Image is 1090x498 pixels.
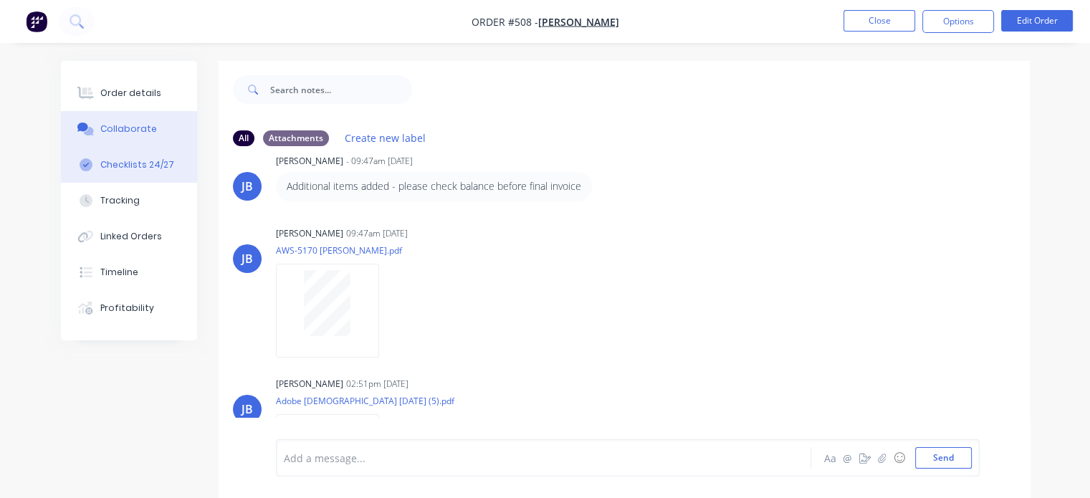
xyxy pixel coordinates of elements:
div: [PERSON_NAME] [276,378,343,391]
button: Close [843,10,915,32]
input: Search notes... [270,75,412,104]
button: Collaborate [61,111,197,147]
div: JB [242,178,253,195]
div: - 09:47am [DATE] [346,155,413,168]
button: Order details [61,75,197,111]
p: Adobe [DEMOGRAPHIC_DATA] [DATE] (5).pdf [276,395,454,407]
div: [PERSON_NAME] [276,155,343,168]
button: Aa [822,449,839,466]
button: Create new label [338,128,434,148]
button: Options [922,10,994,33]
button: Tracking [61,183,197,219]
span: Order #508 - [472,15,538,29]
div: Timeline [100,266,138,279]
div: Collaborate [100,123,157,135]
button: @ [839,449,856,466]
div: All [233,130,254,146]
button: Linked Orders [61,219,197,254]
p: AWS-5170 [PERSON_NAME].pdf [276,244,402,257]
div: 02:51pm [DATE] [346,378,408,391]
img: Factory [26,11,47,32]
div: Tracking [100,194,140,207]
div: 09:47am [DATE] [346,227,408,240]
div: Order details [100,87,161,100]
button: Profitability [61,290,197,326]
div: [PERSON_NAME] [276,227,343,240]
button: Timeline [61,254,197,290]
a: [PERSON_NAME] [538,15,619,29]
button: Send [915,447,972,469]
button: Checklists 24/27 [61,147,197,183]
div: Profitability [100,302,154,315]
button: Edit Order [1001,10,1073,32]
div: JB [242,401,253,418]
div: Checklists 24/27 [100,158,174,171]
div: Attachments [263,130,329,146]
div: Linked Orders [100,230,162,243]
p: Additional items added - please check balance before final invoice [287,179,581,193]
div: JB [242,250,253,267]
button: ☺ [891,449,908,466]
